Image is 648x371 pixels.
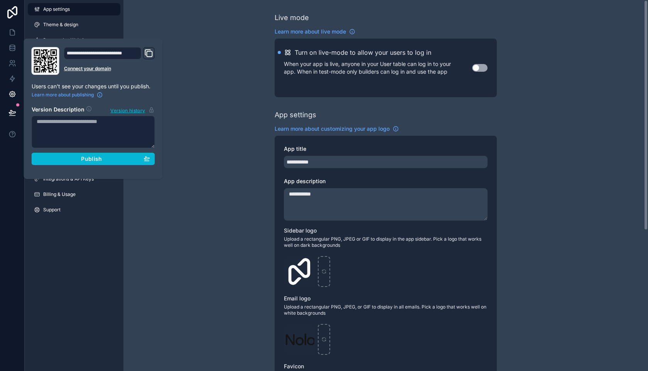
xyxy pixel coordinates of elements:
[284,304,488,316] span: Upload a rectangular PNG, JPEG, or GIF to display in all emails. Pick a logo that works well on w...
[28,204,120,216] a: Support
[275,125,390,133] span: Learn more about customizing your app logo
[275,12,309,23] div: Live mode
[32,106,84,114] h2: Version Description
[81,155,102,162] span: Publish
[28,34,120,46] a: Progressive Web App
[28,173,120,185] a: Integrations & API Keys
[275,110,316,120] div: App settings
[295,48,431,57] h2: Turn on live-mode to allow your users to log in
[275,125,399,133] a: Learn more about customizing your app logo
[43,176,94,182] span: Integrations & API Keys
[32,92,103,98] a: Learn more about publishing
[43,191,76,197] span: Billing & Usage
[28,19,120,31] a: Theme & design
[32,83,155,90] p: Users can't see your changes until you publish.
[110,106,155,114] button: Version history
[284,178,326,184] span: App description
[64,47,155,75] div: Domain and Custom Link
[284,60,472,76] p: When your app is live, anyone in your User table can log in to your app. When in test-mode only b...
[32,153,155,165] button: Publish
[284,363,304,369] span: Favicon
[275,28,346,35] span: Learn more about live mode
[110,106,145,114] span: Version history
[43,207,61,213] span: Support
[284,295,310,302] span: Email logo
[284,145,306,152] span: App title
[28,3,120,15] a: App settings
[284,227,317,234] span: Sidebar logo
[43,22,78,28] span: Theme & design
[32,92,94,98] span: Learn more about publishing
[28,188,120,201] a: Billing & Usage
[43,37,90,43] span: Progressive Web App
[64,66,155,72] a: Connect your domain
[275,28,355,35] a: Learn more about live mode
[43,6,70,12] span: App settings
[284,236,488,248] span: Upload a rectangular PNG, JPEG or GIF to display in the app sidebar. Pick a logo that works well ...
